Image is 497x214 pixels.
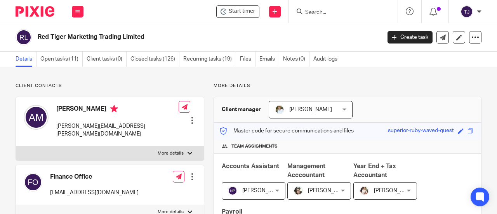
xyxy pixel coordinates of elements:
[360,186,369,195] img: Kayleigh%20Henson.jpeg
[289,107,332,112] span: [PERSON_NAME]
[130,52,179,67] a: Closed tasks (126)
[388,127,454,136] div: superior-ruby-waved-quest
[214,83,481,89] p: More details
[56,122,179,138] p: [PERSON_NAME][EMAIL_ADDRESS][PERSON_NAME][DOMAIN_NAME]
[259,52,279,67] a: Emails
[24,105,49,130] img: svg%3E
[220,127,354,135] p: Master code for secure communications and files
[283,52,309,67] a: Notes (0)
[16,83,204,89] p: Client contacts
[231,143,278,150] span: Team assignments
[50,189,139,197] p: [EMAIL_ADDRESS][DOMAIN_NAME]
[304,9,374,16] input: Search
[110,105,118,113] i: Primary
[16,52,36,67] a: Details
[228,186,237,195] img: svg%3E
[24,173,42,191] img: svg%3E
[242,188,285,193] span: [PERSON_NAME]
[374,188,417,193] span: [PERSON_NAME]
[183,52,236,67] a: Recurring tasks (19)
[275,105,284,114] img: sarah-royle.jpg
[50,173,139,181] h4: Finance Office
[16,29,32,45] img: svg%3E
[353,163,396,178] span: Year End + Tax Accountant
[222,106,261,113] h3: Client manager
[388,31,433,43] a: Create task
[216,5,259,18] div: Red Tiger Marketing Trading Limited
[308,188,351,193] span: [PERSON_NAME]
[287,163,325,178] span: Management Acccountant
[158,150,184,157] p: More details
[38,33,308,41] h2: Red Tiger Marketing Trading Limited
[294,186,303,195] img: barbara-raine-.jpg
[222,163,279,169] span: Accounts Assistant
[240,52,255,67] a: Files
[40,52,83,67] a: Open tasks (11)
[313,52,341,67] a: Audit logs
[56,105,179,115] h4: [PERSON_NAME]
[87,52,127,67] a: Client tasks (0)
[16,6,54,17] img: Pixie
[229,7,255,16] span: Start timer
[461,5,473,18] img: svg%3E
